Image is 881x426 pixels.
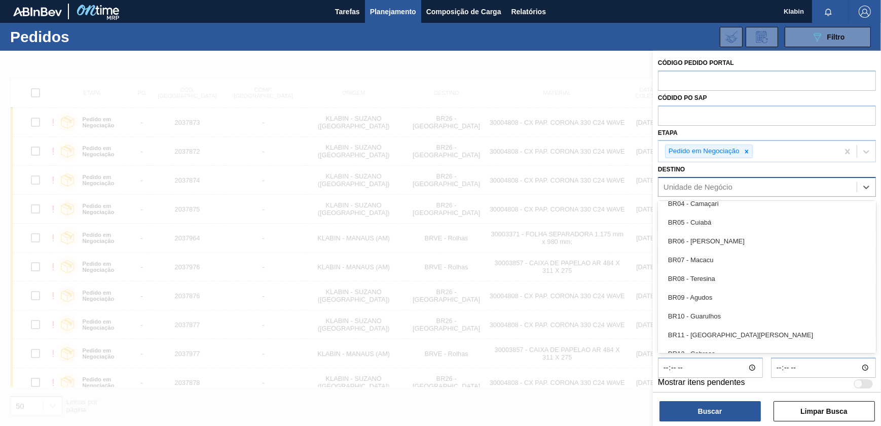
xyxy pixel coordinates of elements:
[746,27,778,47] div: Solicitação de Revisão de Pedidos
[658,288,876,307] div: BR09 - Agudos
[10,31,159,43] h1: Pedidos
[658,94,707,101] label: Códido PO SAP
[666,145,741,158] div: Pedido em Negociação
[426,6,501,18] span: Composição de Carga
[658,251,876,269] div: BR07 - Macacu
[785,27,871,47] button: Filtro
[658,200,689,207] label: Carteira
[511,6,546,18] span: Relatórios
[658,269,876,288] div: BR08 - Teresina
[658,213,876,232] div: BR05 - Cuiabá
[658,326,876,344] div: BR11 - [GEOGRAPHIC_DATA][PERSON_NAME]
[13,7,62,16] img: TNhmsLtSVTkK8tSr43FrP2fwEKptu5GPRR3wAAAABJRU5ErkJggg==
[664,183,732,192] div: Unidade de Negócio
[658,129,678,136] label: Etapa
[658,378,745,390] label: Mostrar itens pendentes
[827,33,845,41] span: Filtro
[658,166,685,173] label: Destino
[658,307,876,326] div: BR10 - Guarulhos
[812,5,845,19] button: Notificações
[720,27,743,47] div: Importar Negociações dos Pedidos
[335,6,360,18] span: Tarefas
[658,344,876,363] div: BR12 - Cebrasa
[658,59,734,66] label: Código Pedido Portal
[370,6,416,18] span: Planejamento
[658,232,876,251] div: BR06 - [PERSON_NAME]
[859,6,871,18] img: Logout
[658,194,876,213] div: BR04 - Camaçari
